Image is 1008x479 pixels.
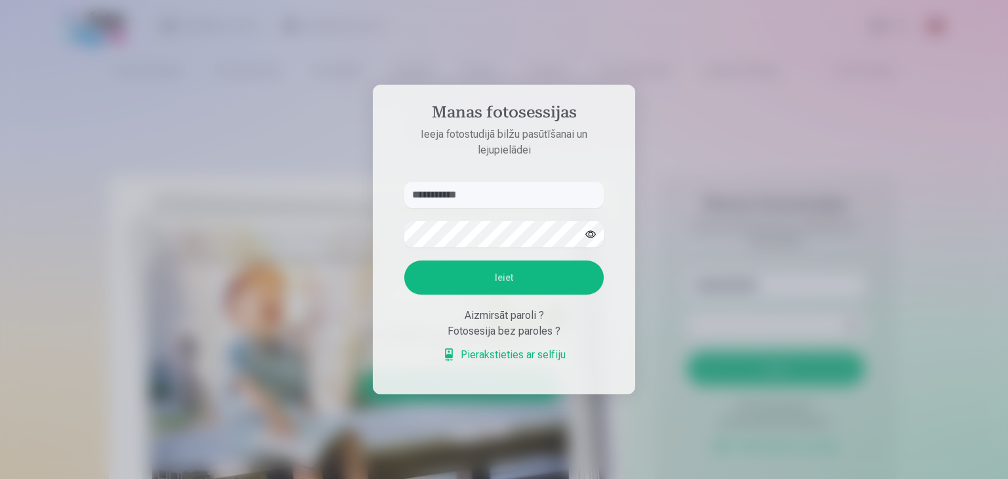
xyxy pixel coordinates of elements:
[404,308,604,323] div: Aizmirsāt paroli ?
[391,103,617,127] h4: Manas fotosessijas
[404,260,604,295] button: Ieiet
[442,347,566,363] a: Pierakstieties ar selfiju
[391,127,617,158] p: Ieeja fotostudijā bilžu pasūtīšanai un lejupielādei
[404,323,604,339] div: Fotosesija bez paroles ?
